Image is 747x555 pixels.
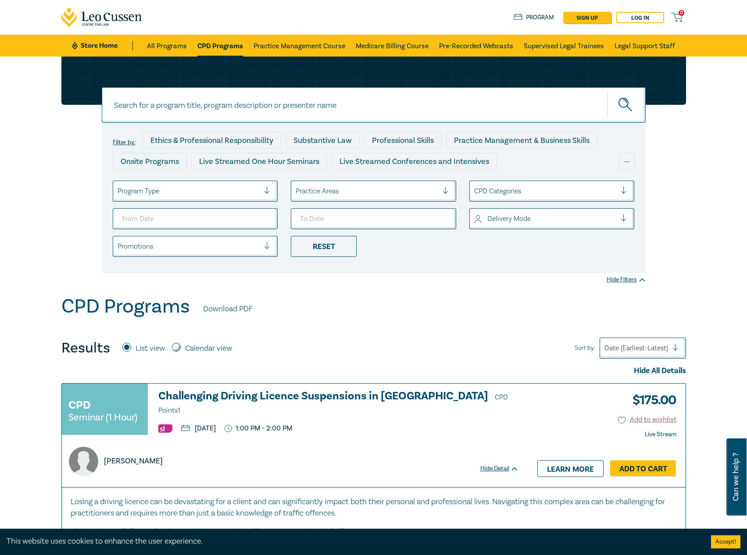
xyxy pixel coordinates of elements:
[439,35,513,57] a: Pre-Recorded Webcasts
[113,153,187,170] div: Onsite Programs
[563,12,611,23] a: sign up
[118,186,119,196] input: select
[61,339,110,357] h4: Results
[104,455,163,467] p: [PERSON_NAME]
[118,242,119,251] input: select
[68,413,137,422] small: Seminar (1 Hour)
[69,447,98,476] img: A8UdDugLQf5CAAAAJXRFWHRkYXRlOmNyZWF0ZQAyMDIxLTA5LTMwVDA5OjEwOjA0KzAwOjAwJDk1UAAAACV0RVh0ZGF0ZTptb...
[254,35,345,57] a: Practice Management Course
[332,153,497,170] div: Live Streamed Conferences and Intensives
[364,132,442,149] div: Professional Skills
[296,186,297,196] input: select
[203,303,253,315] a: Download PDF
[537,460,604,477] a: Learn more
[514,13,554,22] a: Program
[256,174,357,191] div: Pre-Recorded Webcasts
[68,397,90,413] h3: CPD
[113,174,252,191] div: Live Streamed Practical Workshops
[7,536,698,547] div: This website uses cookies to enhance the user experience.
[197,35,243,57] a: CPD Programs
[71,496,677,519] p: Losing a driving licence can be devastating for a client and can significantly impact both their ...
[113,208,278,229] input: From Date
[147,35,187,57] a: All Programs
[158,390,519,416] h3: Challenging Driving Licence Suspensions in [GEOGRAPHIC_DATA]
[181,425,216,432] p: [DATE]
[102,87,646,123] input: Search for a program title, program description or presenter name
[225,424,293,433] p: 1:00 PM - 2:00 PM
[604,343,606,353] input: Sort by
[679,10,684,16] span: 0
[615,35,675,57] a: Legal Support Staff
[158,390,519,416] a: Challenging Driving Licence Suspensions in [GEOGRAPHIC_DATA] CPD Points1
[191,153,327,170] div: Live Streamed One Hour Seminars
[626,390,676,410] h3: $ 175.00
[616,12,664,23] a: Log in
[732,444,740,510] span: Can we help ?
[71,526,677,537] p: This seminar will discuss key issues when contesting a licence suspension, including:
[72,41,133,50] a: Store Home
[361,174,457,191] div: 10 CPD Point Packages
[61,295,190,318] h1: CPD Programs
[113,139,136,146] label: Filter by:
[291,208,456,229] input: To Date
[356,35,429,57] a: Medicare Billing Course
[645,430,676,438] strong: Live Stream
[291,236,357,257] div: Reset
[474,214,476,224] input: select
[136,343,165,354] label: List view
[158,424,172,433] img: Substantive Law
[480,464,529,473] div: Hide Detail
[524,35,604,57] a: Supervised Legal Trainees
[607,275,646,284] div: Hide Filters
[143,132,281,149] div: Ethics & Professional Responsibility
[61,365,686,377] div: Hide All Details
[462,174,543,191] div: National Programs
[711,535,740,548] button: Accept cookies
[446,132,597,149] div: Practice Management & Business Skills
[185,343,232,354] label: Calendar view
[474,186,476,196] input: select
[610,460,676,477] a: Add to Cart
[618,415,676,425] button: Add to wishlist
[619,153,635,170] div: ...
[575,343,595,353] span: Sort by:
[286,132,360,149] div: Substantive Law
